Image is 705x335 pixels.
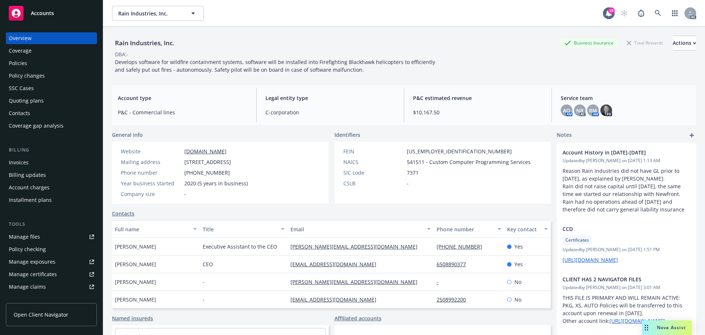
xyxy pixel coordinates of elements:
div: CSLB [343,179,404,187]
span: CLIENT HAS 2 NAVIGATOR FILES [563,275,671,283]
span: - [203,296,205,303]
span: Rain Industries, Inc. [118,10,182,17]
span: No [514,296,521,303]
a: Policies [6,57,97,69]
div: Manage exposures [9,256,55,268]
div: Quoting plans [9,95,44,107]
span: - [203,278,205,286]
a: Start snowing [617,6,632,21]
div: SSC Cases [9,82,34,94]
span: AO [563,107,570,114]
span: $10,167.50 [413,108,543,116]
span: Certificates [565,237,589,243]
a: Search [651,6,665,21]
span: [PERSON_NAME] [115,278,156,286]
span: Legal entity type [265,94,395,102]
div: Account History in [DATE]-[DATE]Updatedby [PERSON_NAME] on [DATE] 1:13 AMReason Rain Industries d... [557,143,696,219]
span: Account History in [DATE]-[DATE] [563,149,671,156]
a: Affiliated accounts [335,314,382,322]
div: Website [121,147,181,155]
div: Tools [6,221,97,228]
div: Policy checking [9,243,46,255]
span: Develops software for wildfire containment systems, software will be installed into Firefighting ... [115,58,437,73]
button: Actions [673,36,696,50]
div: 15 [608,7,615,14]
a: Overview [6,32,97,44]
span: P&C - Commercial lines [118,108,247,116]
span: Executive Assistant to the CEO [203,243,277,250]
span: [STREET_ADDRESS] [184,158,231,166]
div: FEIN [343,147,404,155]
a: 2508992200 [437,296,472,303]
span: C-corporation [265,108,395,116]
div: Rain Industries, Inc. [112,38,177,48]
div: Business Insurance [561,38,617,47]
div: Policies [9,57,27,69]
div: Account charges [9,182,50,193]
a: Named insureds [112,314,153,322]
span: CCD [563,225,671,233]
a: add [687,131,696,140]
a: Coverage gap analysis [6,120,97,132]
a: [PERSON_NAME][EMAIL_ADDRESS][DOMAIN_NAME] [290,278,423,285]
p: Reason Rain Industries did not have GL prior to [DATE], as explained by [PERSON_NAME]: Rain did n... [563,167,690,213]
a: Account charges [6,182,97,193]
span: Updated by [PERSON_NAME] on [DATE] 1:13 AM [563,157,690,164]
span: Service team [561,94,690,102]
button: Nova Assist [642,320,692,335]
div: Phone number [437,225,493,233]
div: Year business started [121,179,181,187]
a: [EMAIL_ADDRESS][DOMAIN_NAME] [290,261,382,268]
div: Overview [9,32,32,44]
span: Yes [514,260,523,268]
button: Email [288,220,434,238]
div: CLIENT HAS 2 NAVIGATOR FILESUpdatedby [PERSON_NAME] on [DATE] 3:01 AMTHIS FILE IS PRIMARY AND WIL... [557,270,696,331]
span: P&C estimated revenue [413,94,543,102]
button: Key contact [504,220,551,238]
span: [PERSON_NAME] [115,296,156,303]
button: Full name [112,220,200,238]
div: Policy changes [9,70,45,82]
div: Title [203,225,276,233]
span: - [407,179,409,187]
p: THIS FILE IS PRIMARY AND WILL REMAIN ACTIVE: PKG, XS, AUTO Policies will be transferred to this a... [563,294,690,325]
a: Accounts [6,3,97,24]
a: Quoting plans [6,95,97,107]
span: No [514,278,521,286]
button: Title [200,220,288,238]
a: [EMAIL_ADDRESS][DOMAIN_NAME] [290,296,382,303]
span: Updated by [PERSON_NAME] on [DATE] 1:51 PM [563,246,690,253]
div: Manage claims [9,281,46,293]
div: Billing [6,146,97,154]
a: [DOMAIN_NAME] [184,148,227,155]
span: CEO [203,260,213,268]
a: Contacts [112,210,134,217]
span: General info [112,131,143,139]
div: Coverage [9,45,32,57]
span: Accounts [31,10,54,16]
span: 7371 [407,169,419,177]
a: Manage BORs [6,293,97,305]
div: CCDCertificatesUpdatedby [PERSON_NAME] on [DATE] 1:51 PM[URL][DOMAIN_NAME] [557,219,696,270]
a: Invoices [6,157,97,168]
a: Coverage [6,45,97,57]
span: [US_EMPLOYER_IDENTIFICATION_NUMBER] [407,147,512,155]
span: Identifiers [335,131,360,139]
span: [PERSON_NAME] [115,260,156,268]
a: Billing updates [6,169,97,181]
div: Key contact [507,225,540,233]
span: Updated by [PERSON_NAME] on [DATE] 3:01 AM [563,284,690,291]
button: Phone number [434,220,504,238]
span: Yes [514,243,523,250]
div: Mailing address [121,158,181,166]
a: Manage certificates [6,268,97,280]
div: Billing updates [9,169,46,181]
a: 6508890377 [437,261,472,268]
div: Coverage gap analysis [9,120,64,132]
div: Manage files [9,231,40,243]
a: [PERSON_NAME][EMAIL_ADDRESS][DOMAIN_NAME] [290,243,423,250]
div: Total Rewards [623,38,667,47]
span: 541511 - Custom Computer Programming Services [407,158,531,166]
span: [PERSON_NAME] [115,243,156,250]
